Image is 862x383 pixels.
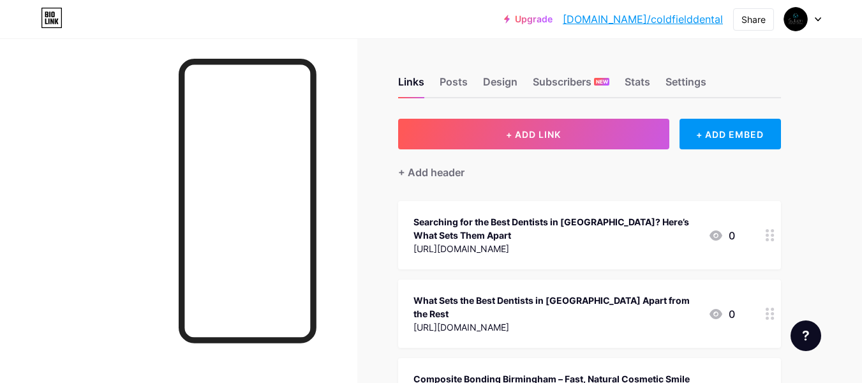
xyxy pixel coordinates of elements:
img: coldfielddental [784,7,808,31]
span: + ADD LINK [506,129,561,140]
div: Stats [625,74,650,97]
div: Settings [665,74,706,97]
div: Design [483,74,517,97]
span: NEW [596,78,608,86]
a: Upgrade [504,14,553,24]
div: What Sets the Best Dentists in [GEOGRAPHIC_DATA] Apart from the Rest [413,294,698,320]
div: [URL][DOMAIN_NAME] [413,320,698,334]
div: Share [741,13,766,26]
div: 0 [708,228,735,243]
div: Posts [440,74,468,97]
a: [DOMAIN_NAME]/coldfielddental [563,11,723,27]
div: + ADD EMBED [680,119,781,149]
div: + Add header [398,165,464,180]
div: Searching for the Best Dentists in [GEOGRAPHIC_DATA]? Here’s What Sets Them Apart [413,215,698,242]
div: [URL][DOMAIN_NAME] [413,242,698,255]
button: + ADD LINK [398,119,669,149]
div: 0 [708,306,735,322]
div: Subscribers [533,74,609,97]
div: Links [398,74,424,97]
